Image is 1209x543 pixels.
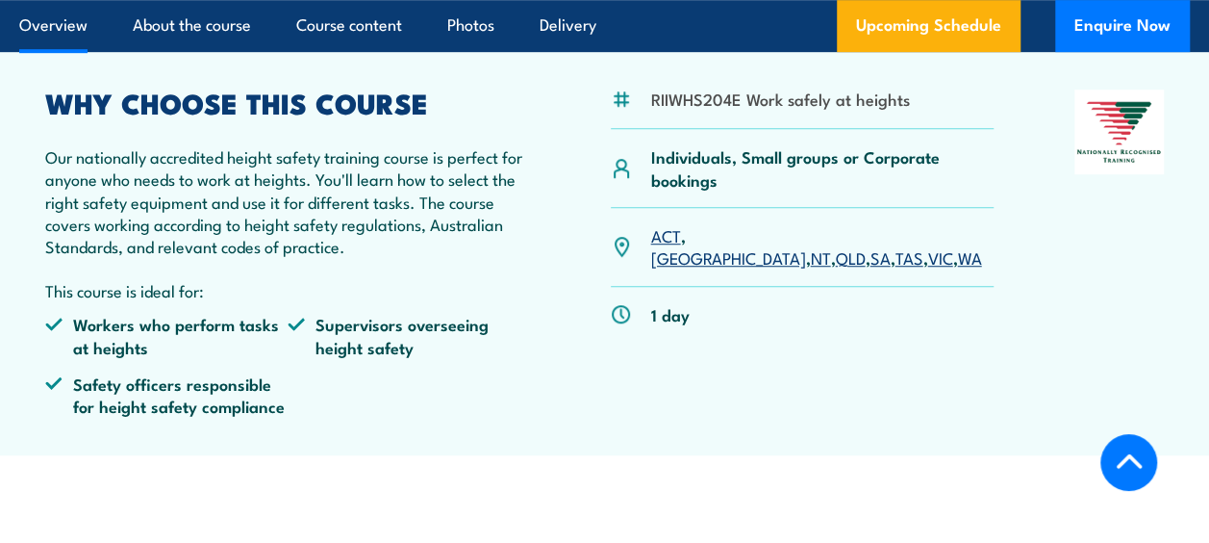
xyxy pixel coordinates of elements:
a: SA [869,246,890,269]
a: ACT [650,223,680,246]
a: NT [810,246,830,269]
li: Supervisors overseeing height safety [288,313,530,358]
h2: WHY CHOOSE THIS COURSE [45,90,530,115]
p: Individuals, Small groups or Corporate bookings [650,145,993,191]
li: Workers who perform tasks at heights [45,313,288,358]
p: Our nationally accredited height safety training course is perfect for anyone who needs to work a... [45,145,530,258]
a: [GEOGRAPHIC_DATA] [650,246,805,269]
li: RIIWHS204E Work safely at heights [650,88,909,110]
a: QLD [835,246,865,269]
p: 1 day [650,303,689,325]
p: This course is ideal for: [45,279,530,301]
p: , , , , , , , [650,224,993,270]
a: TAS [894,246,922,269]
a: VIC [927,246,952,269]
a: WA [957,246,981,269]
li: Safety officers responsible for height safety compliance [45,373,288,418]
img: Nationally Recognised Training logo. [1074,90,1164,174]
